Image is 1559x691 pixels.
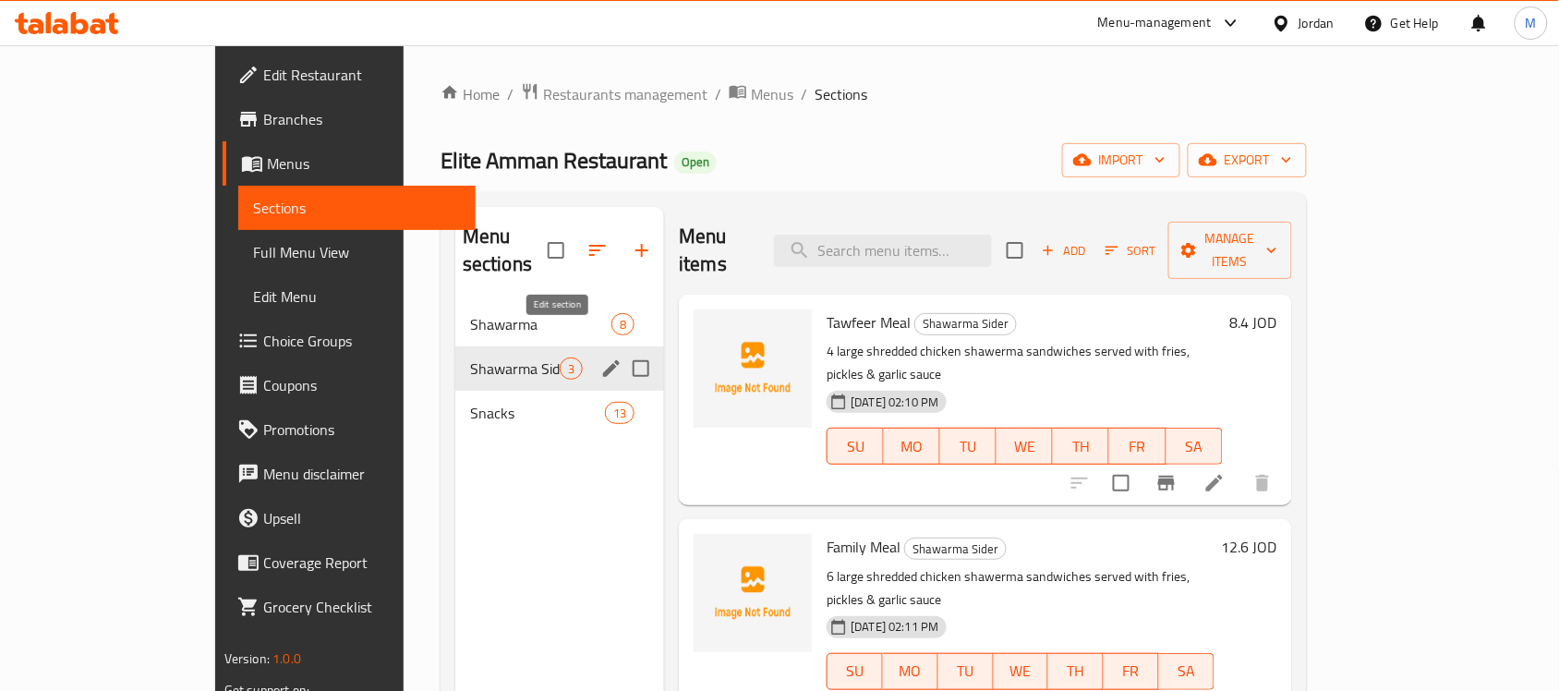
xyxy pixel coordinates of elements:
[1109,428,1166,465] button: FR
[883,653,938,690] button: MO
[223,452,476,496] a: Menu disclaimer
[263,596,461,618] span: Grocery Checklist
[1104,653,1159,690] button: FR
[946,658,986,685] span: TU
[223,407,476,452] a: Promotions
[835,658,876,685] span: SU
[598,355,625,382] button: edit
[263,108,461,130] span: Branches
[679,223,751,278] h2: Menu items
[827,565,1214,612] p: 6 large shredded chicken shawerma sandwiches served with fries, pickles & garlic sauce
[1299,13,1335,33] div: Jordan
[694,534,812,652] img: Family Meal
[223,141,476,186] a: Menus
[1183,227,1277,273] span: Manage items
[884,428,940,465] button: MO
[537,231,575,270] span: Select all sections
[455,391,664,435] div: Snacks13
[674,154,717,170] span: Open
[253,285,461,308] span: Edit Menu
[441,139,667,181] span: Elite Amman Restaurant
[1034,236,1094,265] button: Add
[1098,12,1212,34] div: Menu-management
[915,313,1016,334] span: Shawarma Sider
[905,539,1006,560] span: Shawarma Sider
[938,653,994,690] button: TU
[914,313,1017,335] div: Shawarma Sider
[1034,236,1094,265] span: Add item
[470,313,611,335] span: Shawarma
[694,309,812,428] img: Tawfeer Meal
[674,152,717,174] div: Open
[1004,433,1045,460] span: WE
[890,658,931,685] span: MO
[1240,461,1285,505] button: delete
[223,540,476,585] a: Coverage Report
[263,507,461,529] span: Upsell
[1039,240,1089,261] span: Add
[1174,433,1215,460] span: SA
[273,647,302,671] span: 1.0.0
[612,316,634,333] span: 8
[729,82,793,106] a: Menus
[827,340,1222,386] p: 4 large shredded chicken shawerma sandwiches served with fries, pickles & garlic sauce
[441,82,1307,106] nav: breadcrumb
[843,618,946,636] span: [DATE] 02:11 PM
[1168,222,1292,279] button: Manage items
[575,228,620,273] span: Sort sections
[223,53,476,97] a: Edit Restaurant
[470,358,560,380] span: Shawarma Sider
[1048,653,1104,690] button: TH
[948,433,989,460] span: TU
[994,653,1049,690] button: WE
[715,83,721,105] li: /
[774,235,992,267] input: search
[470,402,605,424] span: Snacks
[843,394,946,411] span: [DATE] 02:10 PM
[1159,653,1215,690] button: SA
[223,585,476,629] a: Grocery Checklist
[891,433,933,460] span: MO
[827,653,883,690] button: SU
[827,309,911,336] span: Tawfeer Meal
[238,186,476,230] a: Sections
[263,330,461,352] span: Choice Groups
[455,302,664,346] div: Shawarma8
[1062,143,1180,177] button: import
[1526,13,1537,33] span: M
[253,197,461,219] span: Sections
[263,374,461,396] span: Coupons
[1202,149,1292,172] span: export
[223,496,476,540] a: Upsell
[267,152,461,175] span: Menus
[1101,236,1161,265] button: Sort
[997,428,1053,465] button: WE
[606,405,634,422] span: 13
[263,418,461,441] span: Promotions
[521,82,707,106] a: Restaurants management
[827,428,884,465] button: SU
[224,647,270,671] span: Version:
[815,83,867,105] span: Sections
[463,223,548,278] h2: Menu sections
[223,97,476,141] a: Branches
[455,295,664,442] nav: Menu sections
[507,83,514,105] li: /
[1106,240,1156,261] span: Sort
[560,358,583,380] div: items
[223,363,476,407] a: Coupons
[1166,428,1223,465] button: SA
[1188,143,1307,177] button: export
[751,83,793,105] span: Menus
[1060,433,1102,460] span: TH
[1001,658,1042,685] span: WE
[1094,236,1168,265] span: Sort items
[238,274,476,319] a: Edit Menu
[605,402,634,424] div: items
[620,228,664,273] button: Add section
[1117,433,1158,460] span: FR
[1077,149,1166,172] span: import
[543,83,707,105] span: Restaurants management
